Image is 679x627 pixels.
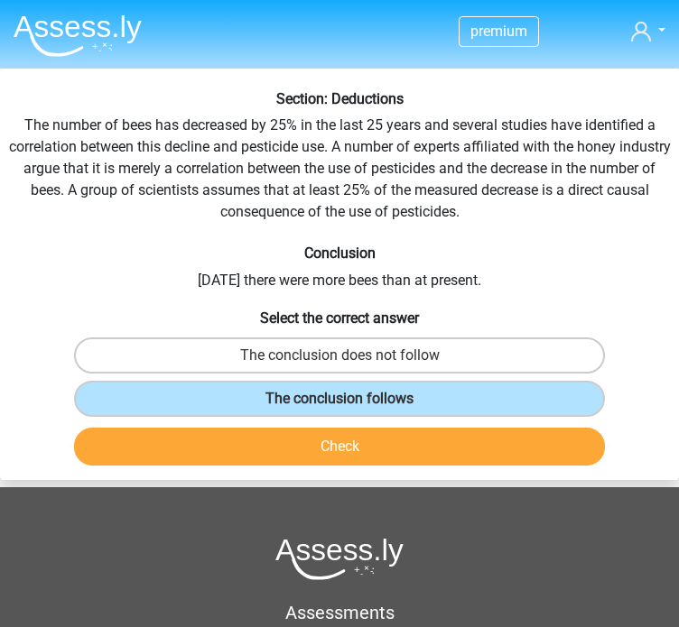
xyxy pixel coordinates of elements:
img: Assessly [14,14,142,57]
h5: Assessments [57,602,622,623]
h6: Section: Deductions [7,90,672,107]
span: premium [470,23,527,40]
h6: Conclusion [7,244,672,262]
button: Check [74,428,604,466]
h6: Select the correct answer [7,306,672,327]
label: The conclusion does not follow [74,337,604,373]
img: Assessly logo [275,538,404,580]
a: premium [460,19,538,43]
label: The conclusion follows [74,381,604,417]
